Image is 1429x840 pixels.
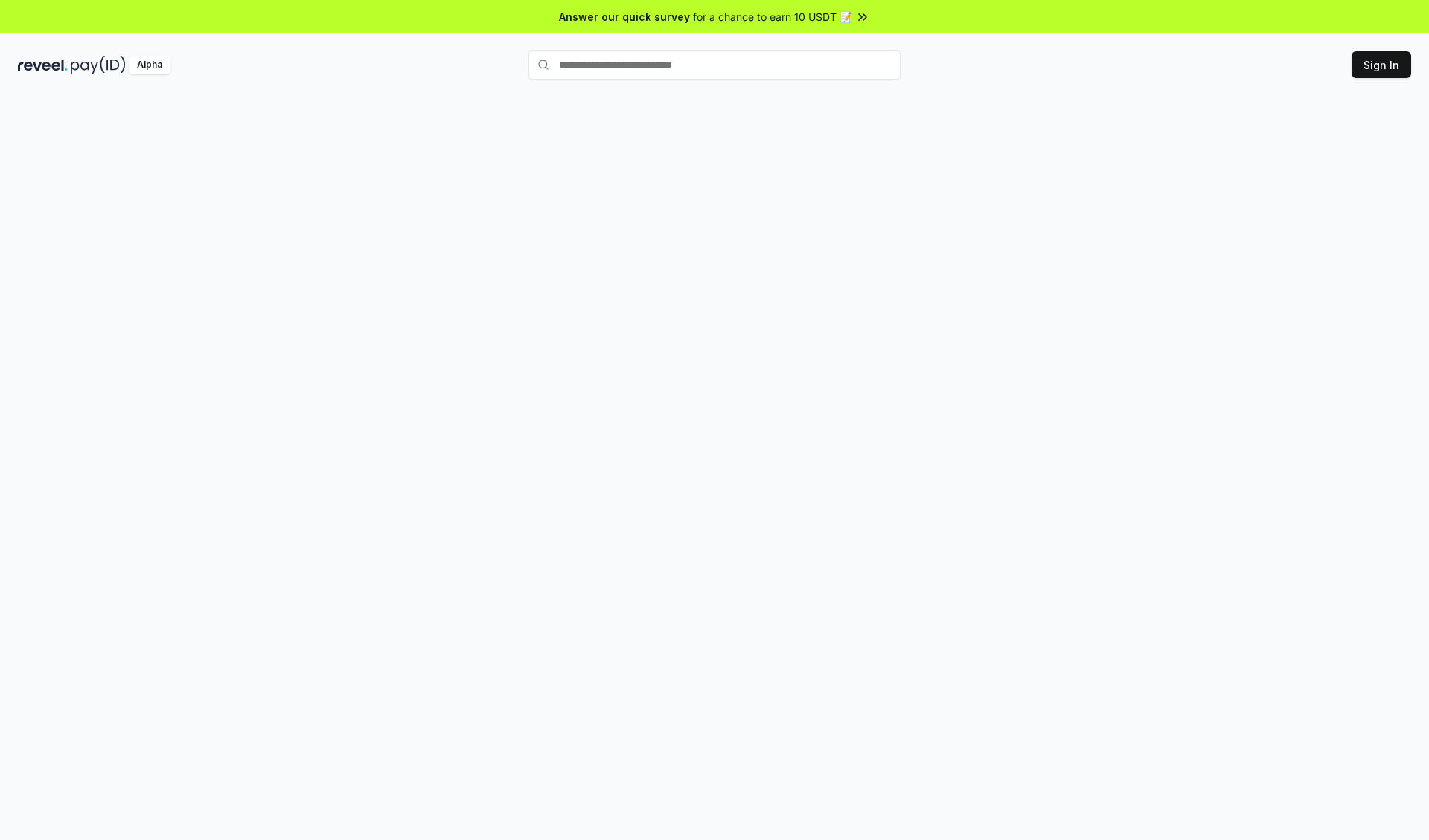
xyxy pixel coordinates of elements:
span: Answer our quick survey [559,9,690,25]
button: Sign In [1352,51,1411,78]
img: reveel_dark [18,56,68,74]
img: pay_id [71,56,126,74]
div: Alpha [129,56,170,74]
span: for a chance to earn 10 USDT 📝 [693,9,852,25]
